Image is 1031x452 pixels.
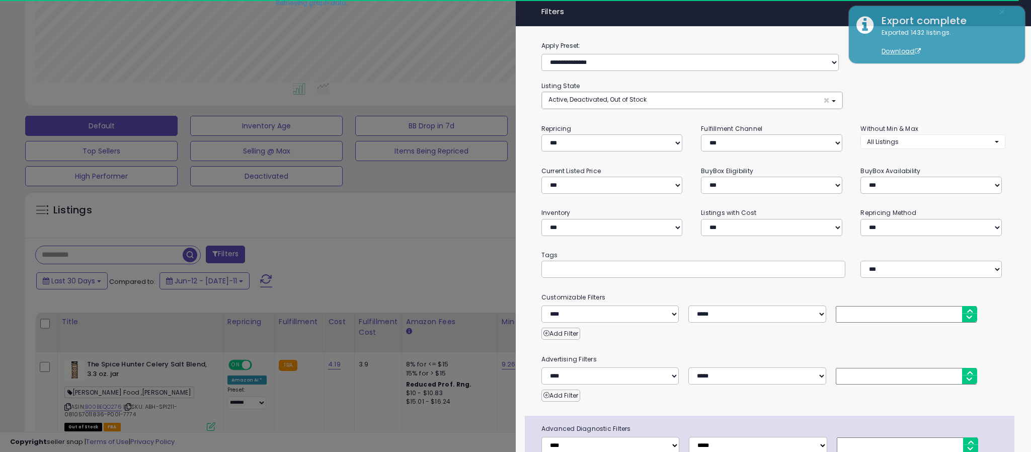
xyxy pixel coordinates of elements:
button: × [995,5,1009,19]
span: × [823,95,830,106]
label: Apply Preset: [534,40,1013,51]
span: Advanced Diagnostic Filters [534,423,1014,434]
small: Tags [534,250,1013,261]
small: Listings with Cost [701,208,756,217]
button: Add Filter [541,328,580,340]
small: Fulfillment Channel [701,124,762,133]
small: BuyBox Availability [860,167,920,175]
div: Export complete [874,14,1017,28]
button: All Listings [860,134,1005,149]
small: Without Min & Max [860,124,918,133]
small: Inventory [541,208,571,217]
span: Active, Deactivated, Out of Stock [548,95,647,104]
small: Advertising Filters [534,354,1013,365]
button: Active, Deactivated, Out of Stock × [542,92,842,109]
small: Repricing Method [860,208,916,217]
small: Current Listed Price [541,167,601,175]
a: Download [882,47,921,55]
span: × [999,5,1005,19]
span: All Listings [867,137,899,146]
div: Exported 1432 listings. [874,28,1017,56]
small: Repricing [541,124,572,133]
small: BuyBox Eligibility [701,167,753,175]
button: Add Filter [541,390,580,402]
small: Customizable Filters [534,292,1013,303]
h4: Filters [541,8,1005,16]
